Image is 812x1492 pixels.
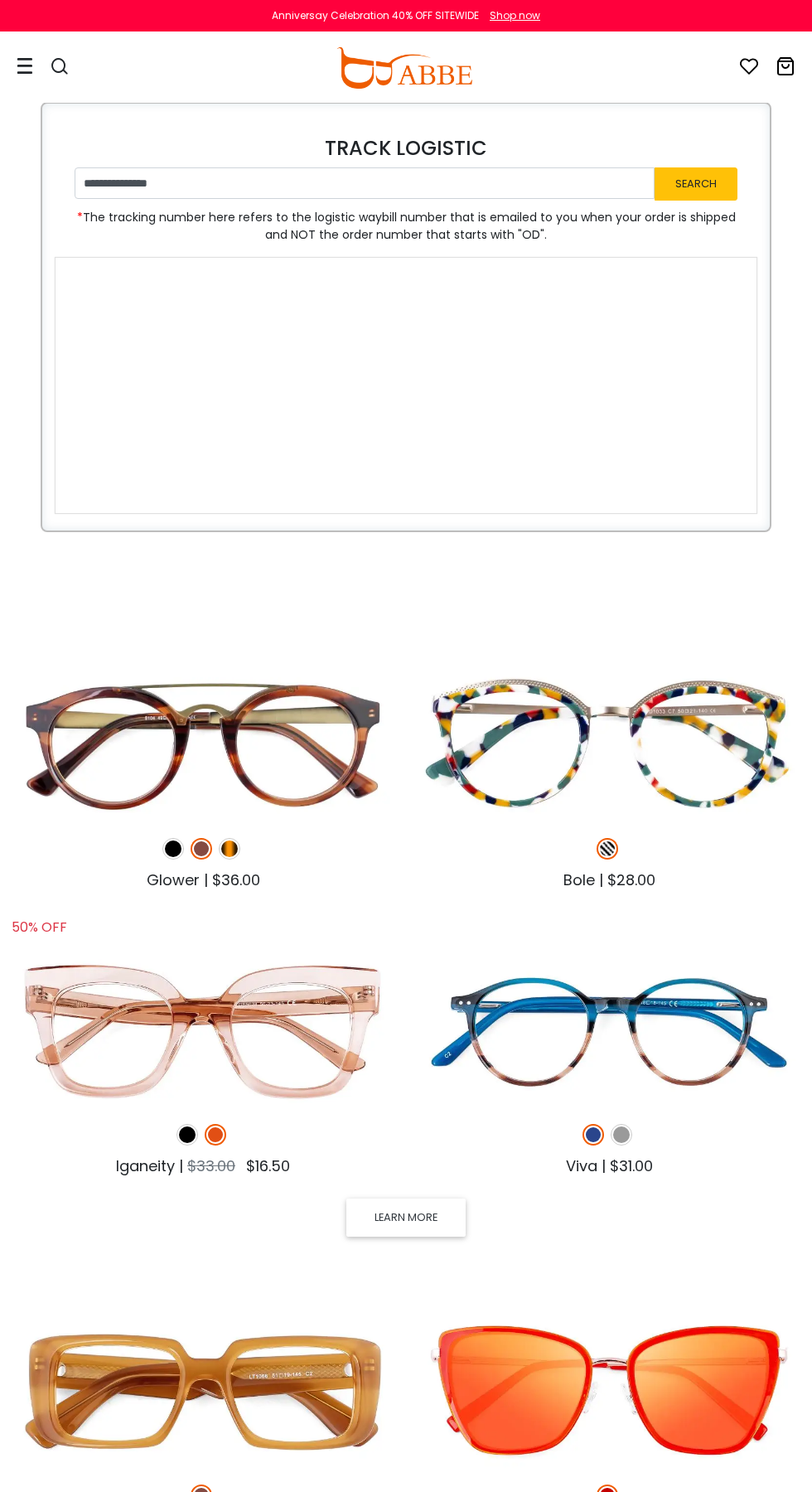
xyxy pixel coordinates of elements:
[563,870,595,890] span: Bole
[12,914,94,960] div: 50% OFF
[272,8,479,23] div: Anniversay Celebration 40% OFF SITEWIDE
[414,934,804,1129] img: loading
[607,870,655,890] span: $28.00
[8,1295,398,1490] img: loading
[582,1124,604,1146] img: Blue
[414,1295,804,1490] img: loading
[346,1207,466,1226] a: LEARN MORE
[490,8,540,23] div: Shop now
[191,838,212,860] img: Brown
[346,1199,466,1237] button: LEARN MORE
[179,1155,183,1176] span: |
[205,1124,226,1146] img: Orange
[655,167,737,200] button: Search
[336,47,472,89] img: abbeglasses.com
[481,8,540,22] a: Shop now
[147,870,200,890] span: Glower
[187,1155,235,1176] span: $33.00
[176,1124,198,1146] img: Black
[212,870,260,890] span: $36.00
[610,1155,653,1176] span: $31.00
[55,137,757,161] h4: TRACK LOGISTIC
[597,838,618,860] img: Pattern
[8,648,398,843] img: loading
[8,934,398,1129] img: loading
[219,838,240,860] img: Tortoise
[162,838,184,860] img: Black
[602,1155,606,1176] span: |
[611,1124,632,1146] img: Gray
[566,1155,597,1176] span: Viva
[246,1155,290,1176] span: $16.50
[204,870,208,890] span: |
[116,1155,175,1176] span: Iganeity
[414,648,804,843] img: loading
[599,870,603,890] span: |
[75,209,737,244] span: The tracking number here refers to the logistic waybill number that is emailed to you when your o...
